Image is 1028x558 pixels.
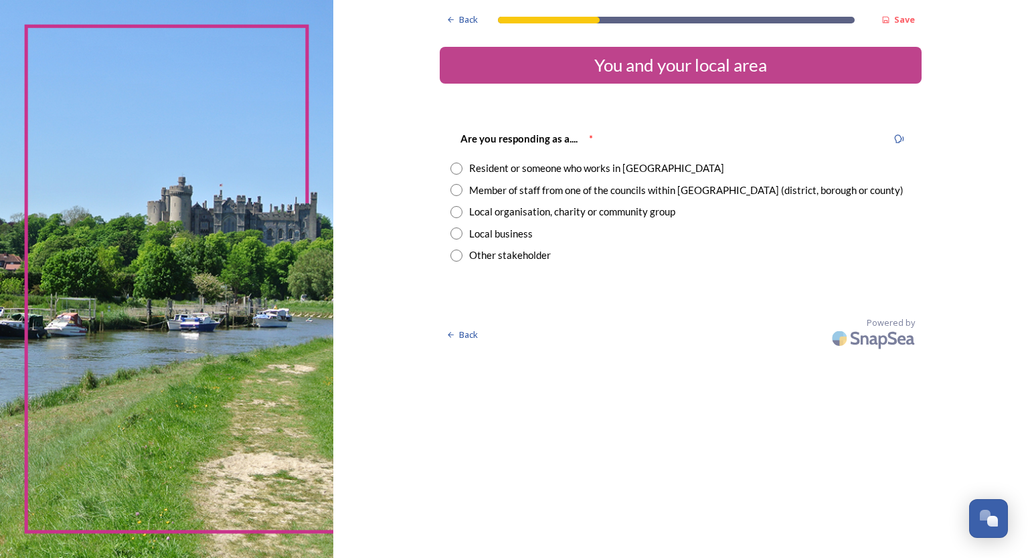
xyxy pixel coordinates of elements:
[459,329,478,341] span: Back
[460,132,578,145] strong: Are you responding as a....
[469,204,675,219] div: Local organisation, charity or community group
[469,226,533,242] div: Local business
[469,183,904,198] div: Member of staff from one of the councils within [GEOGRAPHIC_DATA] (district, borough or county)
[867,316,915,329] span: Powered by
[969,499,1008,538] button: Open Chat
[469,248,551,263] div: Other stakeholder
[459,13,478,26] span: Back
[894,13,915,25] strong: Save
[469,161,724,176] div: Resident or someone who works in [GEOGRAPHIC_DATA]
[828,322,922,354] img: SnapSea Logo
[445,52,916,78] div: You and your local area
